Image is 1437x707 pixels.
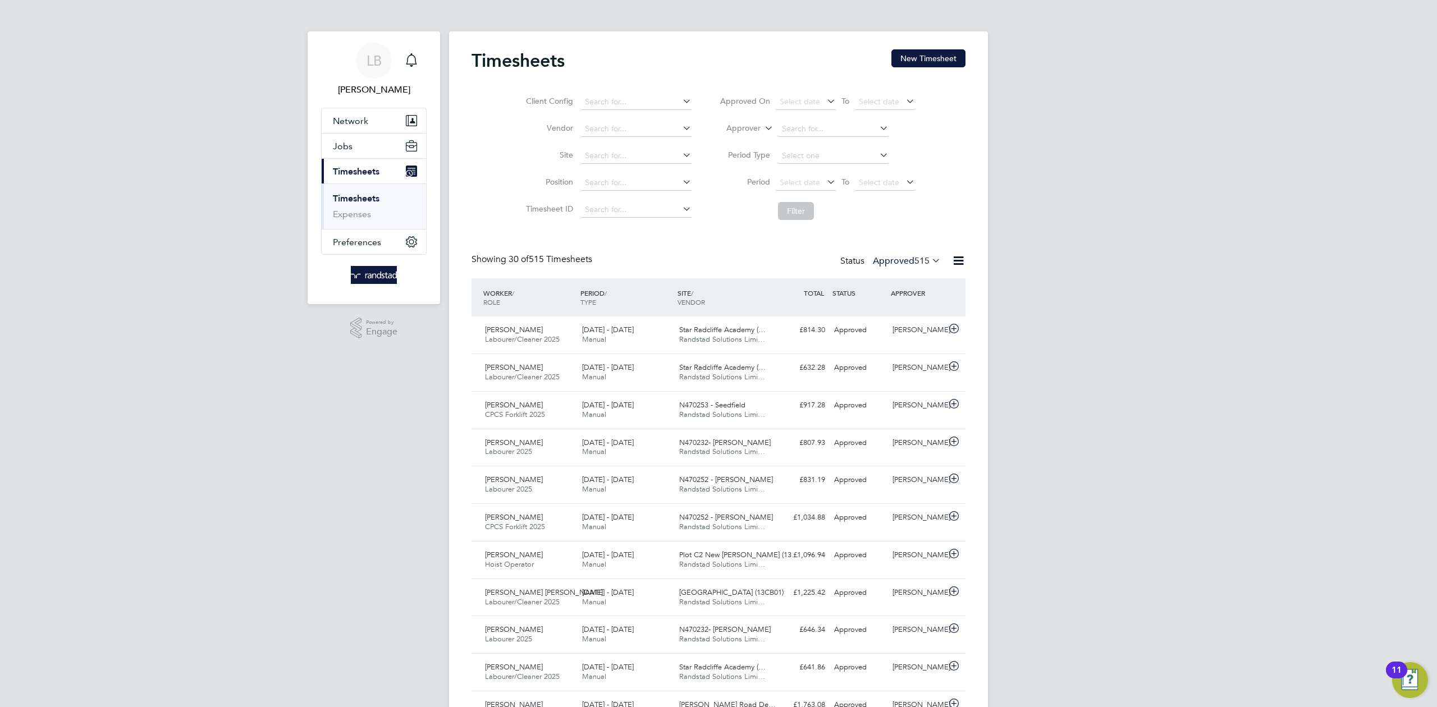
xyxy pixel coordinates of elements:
div: [PERSON_NAME] [888,658,946,677]
div: Approved [830,658,888,677]
span: VENDOR [678,297,705,306]
span: Select date [780,97,820,107]
span: / [512,288,514,297]
label: Approver [710,123,761,134]
div: £831.19 [771,471,830,489]
span: Network [333,116,368,126]
span: Star Radcliffe Academy (… [679,662,766,672]
span: CPCS Forklift 2025 [485,522,545,531]
span: [PERSON_NAME] [485,362,543,372]
span: [PERSON_NAME] [485,662,543,672]
div: STATUS [830,283,888,303]
div: £807.93 [771,434,830,452]
span: 515 Timesheets [509,254,592,265]
button: Timesheets [322,159,426,183]
a: Timesheets [333,193,379,204]
h2: Timesheets [472,49,565,72]
button: Filter [778,202,814,220]
span: Randstad Solutions Limi… [679,334,765,344]
span: Randstad Solutions Limi… [679,522,765,531]
div: [PERSON_NAME] [888,546,946,564]
span: Select date [859,97,899,107]
span: N470252 - [PERSON_NAME] [679,512,773,522]
div: £632.28 [771,359,830,377]
input: Search for... [778,121,889,137]
div: [PERSON_NAME] [888,621,946,639]
span: Star Radcliffe Academy (… [679,362,766,372]
span: Randstad Solutions Limi… [679,559,765,569]
div: SITE [675,283,772,312]
span: Manual [582,634,606,644]
label: Site [523,150,573,160]
label: Client Config [523,96,573,106]
span: Labourer/Cleaner 2025 [485,597,560,607]
span: Randstad Solutions Limi… [679,672,765,681]
div: £917.28 [771,396,830,415]
span: To [838,94,853,108]
span: Star Radcliffe Academy (… [679,325,766,334]
span: [DATE] - [DATE] [582,550,634,559]
label: Vendor [523,123,573,133]
div: [PERSON_NAME] [888,321,946,339]
div: Approved [830,471,888,489]
div: 11 [1392,670,1402,685]
span: / [605,288,607,297]
img: randstad-logo-retina.png [351,266,397,284]
span: CPCS Forklift 2025 [485,410,545,419]
span: Randstad Solutions Limi… [679,410,765,419]
span: N470232- [PERSON_NAME] [679,625,771,634]
label: Timesheet ID [523,204,573,214]
input: Search for... [581,121,692,137]
button: Open Resource Center, 11 new notifications [1392,662,1428,698]
span: Powered by [366,318,397,327]
span: Randstad Solutions Limi… [679,634,765,644]
div: Timesheets [322,183,426,229]
span: Randstad Solutions Limi… [679,447,765,456]
div: [PERSON_NAME] [888,471,946,489]
div: Approved [830,508,888,527]
span: Select date [780,177,820,187]
div: PERIOD [578,283,675,312]
div: [PERSON_NAME] [888,359,946,377]
div: Approved [830,359,888,377]
span: [PERSON_NAME] [485,475,543,484]
label: Position [523,177,573,187]
div: Showing [472,254,594,265]
span: [PERSON_NAME] [485,400,543,410]
div: Approved [830,621,888,639]
input: Search for... [581,148,692,164]
span: N470252 - [PERSON_NAME] [679,475,773,484]
div: £814.30 [771,321,830,339]
label: Approved On [720,96,770,106]
span: Labourer/Cleaner 2025 [485,672,560,681]
span: Labourer/Cleaner 2025 [485,372,560,382]
span: To [838,175,853,189]
span: Select date [859,177,899,187]
div: [PERSON_NAME] [888,434,946,452]
span: Labourer 2025 [485,447,532,456]
span: Manual [582,372,606,382]
span: TYPE [580,297,596,306]
span: [DATE] - [DATE] [582,400,634,410]
span: [DATE] - [DATE] [582,362,634,372]
span: Jobs [333,141,353,151]
span: Manual [582,484,606,494]
span: Engage [366,327,397,337]
span: Randstad Solutions Limi… [679,597,765,607]
div: £646.34 [771,621,830,639]
span: [PERSON_NAME] [485,550,543,559]
span: / [691,288,693,297]
input: Search for... [581,175,692,191]
span: [GEOGRAPHIC_DATA] (13CB01) [679,587,784,597]
input: Search for... [581,202,692,218]
div: £641.86 [771,658,830,677]
div: [PERSON_NAME] [888,396,946,415]
span: Manual [582,522,606,531]
a: Go to home page [321,266,427,284]
a: Expenses [333,209,371,219]
span: Louis Barnfield [321,83,427,97]
div: Approved [830,396,888,415]
div: Approved [830,584,888,602]
div: £1,034.88 [771,508,830,527]
span: [DATE] - [DATE] [582,438,634,447]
